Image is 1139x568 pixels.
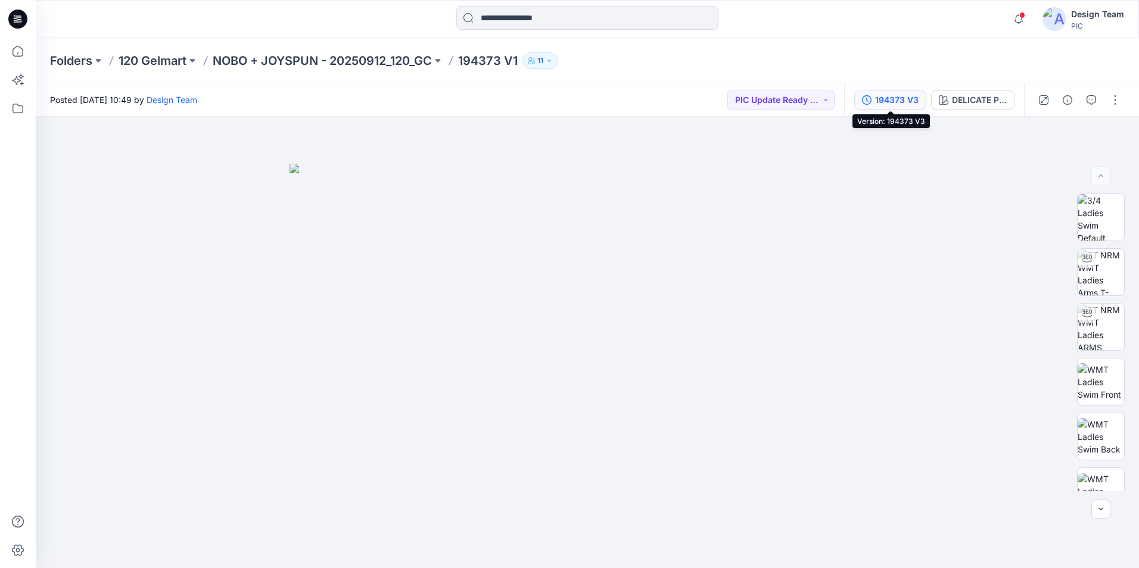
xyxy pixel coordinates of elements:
p: 194373 V1 [458,52,518,69]
a: 120 Gelmart [119,52,186,69]
div: Design Team [1071,7,1124,21]
a: Design Team [147,95,197,105]
div: DELICATE PINK [952,93,1007,107]
a: NOBO + JOYSPUN - 20250912_120_GC [213,52,432,69]
div: 194373 V3 [875,93,919,107]
img: TT NRM WMT Ladies ARMS DOWN [1078,304,1124,350]
span: Posted [DATE] 10:49 by [50,93,197,106]
img: WMT Ladies Swim Front [1078,363,1124,401]
p: 11 [537,54,543,67]
img: TT NRM WMT Ladies Arms T-POSE [1078,249,1124,295]
a: Folders [50,52,92,69]
button: 11 [522,52,558,69]
button: DELICATE PINK [931,90,1014,110]
img: avatar [1042,7,1066,31]
button: Details [1058,90,1077,110]
img: WMT Ladies Swim Back [1078,418,1124,455]
img: 3/4 Ladies Swim Default [1078,194,1124,241]
div: PIC [1071,21,1124,30]
img: WMT Ladies Swim Left [1078,473,1124,510]
button: 194373 V3 [854,90,926,110]
img: eyJhbGciOiJIUzI1NiIsImtpZCI6IjAiLCJzbHQiOiJzZXMiLCJ0eXAiOiJKV1QifQ.eyJkYXRhIjp7InR5cGUiOiJzdG9yYW... [290,164,885,568]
